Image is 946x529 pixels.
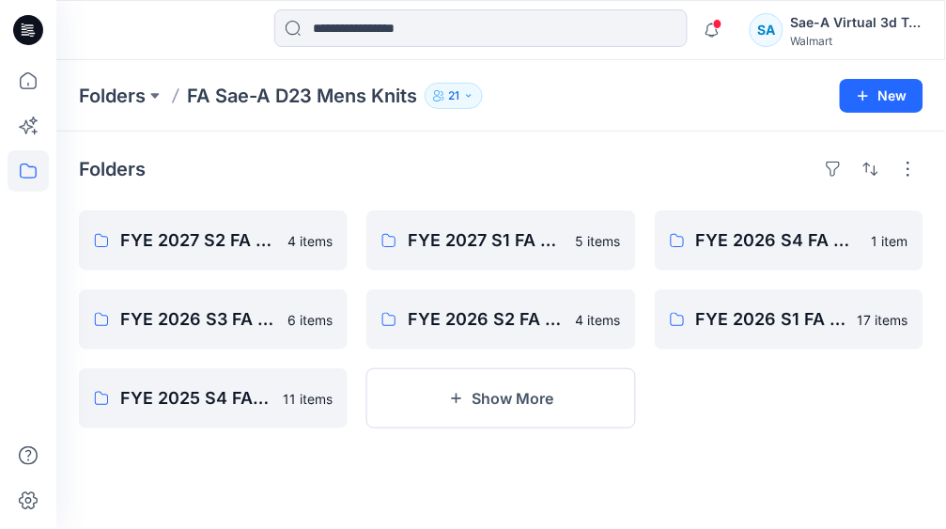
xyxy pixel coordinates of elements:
p: 1 item [872,231,908,251]
p: FYE 2026 S3 FA Sae-A D23 MENS KNITS [120,306,276,333]
a: Folders [79,83,146,109]
button: New [840,79,923,113]
p: FYE 2026 S4 FA Sae-A D23 Mens Knits [696,227,861,254]
button: Show More [366,368,635,428]
p: FYE 2025 S4 FA Sae-A D23 Mens Knits [120,385,271,412]
p: FYE 2026 S2 FA Sae-A D23 MENS KNITS [408,306,564,333]
p: 6 items [287,310,333,330]
div: SA [750,13,783,47]
p: FYE 2026 S1 FA Sae-A D23 Mens Knits [696,306,846,333]
a: FYE 2026 S2 FA Sae-A D23 MENS KNITS4 items [366,289,635,350]
p: 17 items [858,310,908,330]
a: FYE 2027 S1 FA Sae-A D23 Mens Knits5 items [366,210,635,271]
div: Sae-A Virtual 3d Team [791,11,923,34]
button: 21 [425,83,483,109]
p: 4 items [576,310,621,330]
p: 21 [448,86,459,106]
h4: Folders [79,158,146,180]
p: FA Sae-A D23 Mens Knits [187,83,417,109]
a: FYE 2026 S3 FA Sae-A D23 MENS KNITS6 items [79,289,348,350]
p: FYE 2027 S1 FA Sae-A D23 Mens Knits [408,227,564,254]
p: FYE 2027 S2 FA Sae-A D23 Mens Knits [120,227,276,254]
div: Walmart [791,34,923,48]
a: FYE 2026 S1 FA Sae-A D23 Mens Knits17 items [655,289,923,350]
a: FYE 2026 S4 FA Sae-A D23 Mens Knits1 item [655,210,923,271]
a: FYE 2027 S2 FA Sae-A D23 Mens Knits4 items [79,210,348,271]
a: FYE 2025 S4 FA Sae-A D23 Mens Knits11 items [79,368,348,428]
p: 5 items [576,231,621,251]
p: 11 items [283,389,333,409]
p: 4 items [287,231,333,251]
